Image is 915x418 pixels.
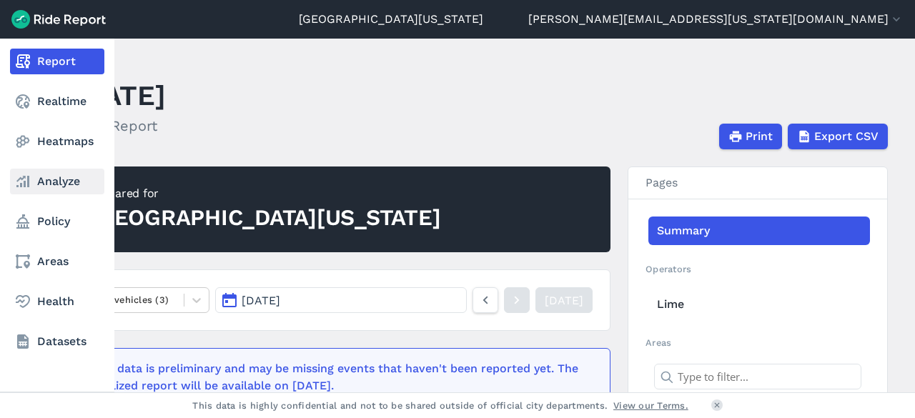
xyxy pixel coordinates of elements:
a: [DATE] [535,287,593,313]
h2: Areas [646,336,870,349]
div: Prepared for [90,185,440,202]
span: Print [746,128,773,145]
a: Lime [648,290,870,319]
a: [GEOGRAPHIC_DATA][US_STATE] [299,11,483,28]
a: Datasets [10,329,104,354]
a: View our Terms. [613,399,688,412]
img: Ride Report [11,10,106,29]
button: [PERSON_NAME][EMAIL_ADDRESS][US_STATE][DOMAIN_NAME] [528,11,904,28]
h1: [DATE] [73,76,166,115]
div: This data is preliminary and may be missing events that haven't been reported yet. The finalized ... [91,360,584,394]
h3: Pages [628,167,887,199]
a: Summary [648,217,870,245]
input: Type to filter... [654,364,861,389]
h2: Daily Report [73,115,166,136]
a: Heatmaps [10,129,104,154]
a: Realtime [10,89,104,114]
a: Policy [10,209,104,234]
a: Health [10,289,104,314]
span: [DATE] [242,294,280,307]
a: Analyze [10,169,104,194]
a: Report [10,49,104,74]
a: Areas [10,249,104,274]
span: Export CSV [814,128,879,145]
button: Export CSV [788,124,888,149]
div: [GEOGRAPHIC_DATA][US_STATE] [90,202,440,234]
h2: Operators [646,262,870,276]
button: Print [719,124,782,149]
button: [DATE] [215,287,467,313]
